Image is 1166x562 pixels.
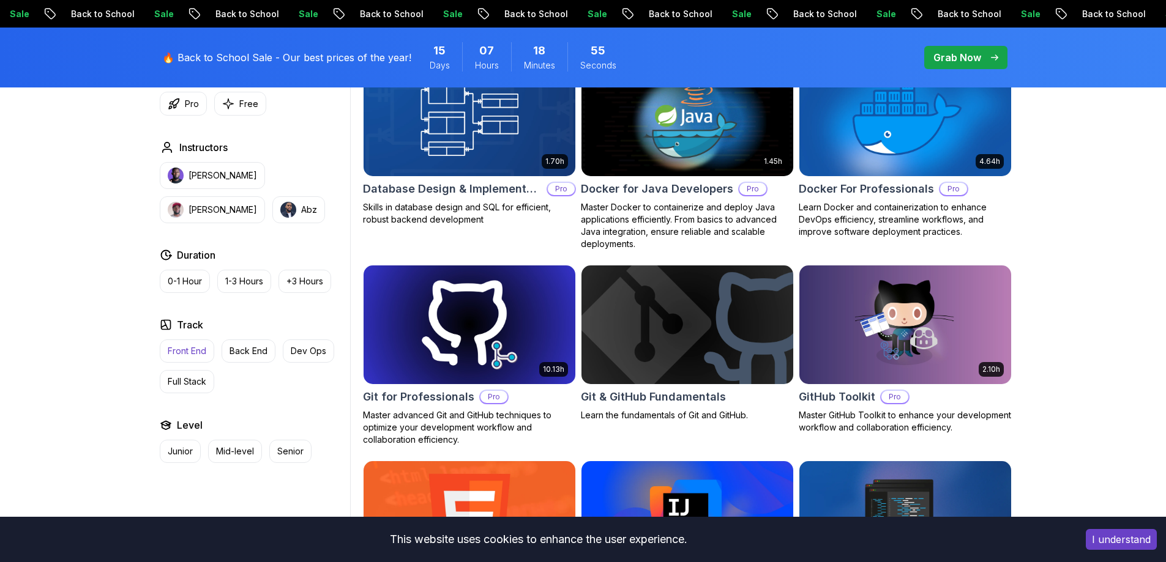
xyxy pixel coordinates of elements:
span: Minutes [524,59,555,72]
p: Pro [940,183,967,195]
button: Free [214,92,266,116]
p: [PERSON_NAME] [189,204,257,216]
button: Front End [160,339,214,363]
a: GitHub Toolkit card2.10hGitHub ToolkitProMaster GitHub Toolkit to enhance your development workfl... [799,265,1012,434]
button: +3 Hours [278,270,331,293]
p: Pro [881,391,908,403]
p: 1-3 Hours [225,275,263,287]
p: Back End [230,345,267,357]
button: Senior [269,440,312,463]
p: Master Docker to containerize and deploy Java applications efficiently. From basics to advanced J... [581,201,794,250]
p: Sale [691,8,730,20]
p: 0-1 Hour [168,275,202,287]
p: Sale [980,8,1019,20]
a: Database Design & Implementation card1.70hNEWDatabase Design & ImplementationProSkills in databas... [363,57,576,226]
span: 15 Days [433,42,446,59]
p: 🔥 Back to School Sale - Our best prices of the year! [162,50,411,65]
p: Back to School [463,8,547,20]
a: Git for Professionals card10.13hGit for ProfessionalsProMaster advanced Git and GitHub techniques... [363,265,576,446]
img: GitHub Toolkit card [799,265,1011,384]
p: Back to School [174,8,258,20]
p: Front End [168,345,206,357]
p: Skills in database design and SQL for efficient, robust backend development [363,201,576,226]
h2: Duration [177,248,215,262]
p: Abz [301,204,317,216]
h2: Instructors [179,140,228,155]
p: 2.10h [982,364,1000,374]
p: Sale [258,8,297,20]
button: 0-1 Hour [160,270,210,293]
img: Database Design & Implementation card [364,57,575,176]
span: 18 Minutes [533,42,545,59]
img: Docker For Professionals card [799,57,1011,176]
button: Mid-level [208,440,262,463]
p: +3 Hours [286,275,323,287]
p: Dev Ops [291,345,326,357]
p: Junior [168,445,193,457]
button: instructor img[PERSON_NAME] [160,196,265,223]
span: Seconds [580,59,616,72]
span: Days [430,59,450,72]
p: Learn Docker and containerization to enhance DevOps efficiency, streamline workflows, and improve... [799,201,1012,238]
p: Grab Now [933,50,981,65]
div: This website uses cookies to enhance the user experience. [9,526,1067,553]
h2: GitHub Toolkit [799,388,875,405]
button: 1-3 Hours [217,270,271,293]
button: Back End [222,339,275,363]
h2: Git for Professionals [363,388,474,405]
p: Sale [1124,8,1164,20]
a: Docker for Java Developers card1.45hDocker for Java DevelopersProMaster Docker to containerize an... [581,57,794,250]
img: Git & GitHub Fundamentals card [581,265,793,384]
h2: Database Design & Implementation [363,180,542,198]
span: 7 Hours [479,42,494,59]
p: Back to School [752,8,835,20]
h2: Track [177,317,203,332]
button: Accept cookies [1086,529,1157,550]
p: Senior [277,445,304,457]
button: Pro [160,92,207,116]
button: Junior [160,440,201,463]
h2: Level [177,418,203,432]
button: Full Stack [160,370,214,393]
span: 55 Seconds [591,42,605,59]
p: Free [239,98,258,110]
p: Back to School [897,8,980,20]
button: instructor img[PERSON_NAME] [160,162,265,189]
h2: Docker for Java Developers [581,180,733,198]
button: instructor imgAbz [272,196,325,223]
p: 4.64h [979,157,1000,166]
img: Git for Professionals card [364,265,575,384]
p: Sale [402,8,441,20]
p: Pro [480,391,507,403]
img: instructor img [168,168,184,183]
p: Full Stack [168,375,206,388]
img: instructor img [168,202,184,218]
p: Pro [185,98,199,110]
p: 1.45h [764,157,782,166]
p: 10.13h [543,364,564,374]
a: Git & GitHub Fundamentals cardGit & GitHub FundamentalsLearn the fundamentals of Git and GitHub. [581,265,794,421]
span: Hours [475,59,499,72]
p: [PERSON_NAME] [189,169,257,182]
p: Back to School [608,8,691,20]
img: Docker for Java Developers card [581,57,793,176]
p: Pro [548,183,575,195]
a: Docker For Professionals card4.64hDocker For ProfessionalsProLearn Docker and containerization to... [799,57,1012,238]
h2: Docker For Professionals [799,180,934,198]
p: Back to School [319,8,402,20]
p: Master advanced Git and GitHub techniques to optimize your development workflow and collaboration... [363,409,576,446]
p: Back to School [30,8,113,20]
p: Sale [835,8,875,20]
p: 1.70h [545,157,564,166]
p: Pro [739,183,766,195]
h2: Git & GitHub Fundamentals [581,388,726,405]
p: Learn the fundamentals of Git and GitHub. [581,409,794,421]
button: Dev Ops [283,339,334,363]
p: Sale [547,8,586,20]
p: Master GitHub Toolkit to enhance your development workflow and collaboration efficiency. [799,409,1012,434]
p: Back to School [1041,8,1124,20]
p: Mid-level [216,445,254,457]
p: Sale [113,8,152,20]
img: instructor img [280,202,296,218]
